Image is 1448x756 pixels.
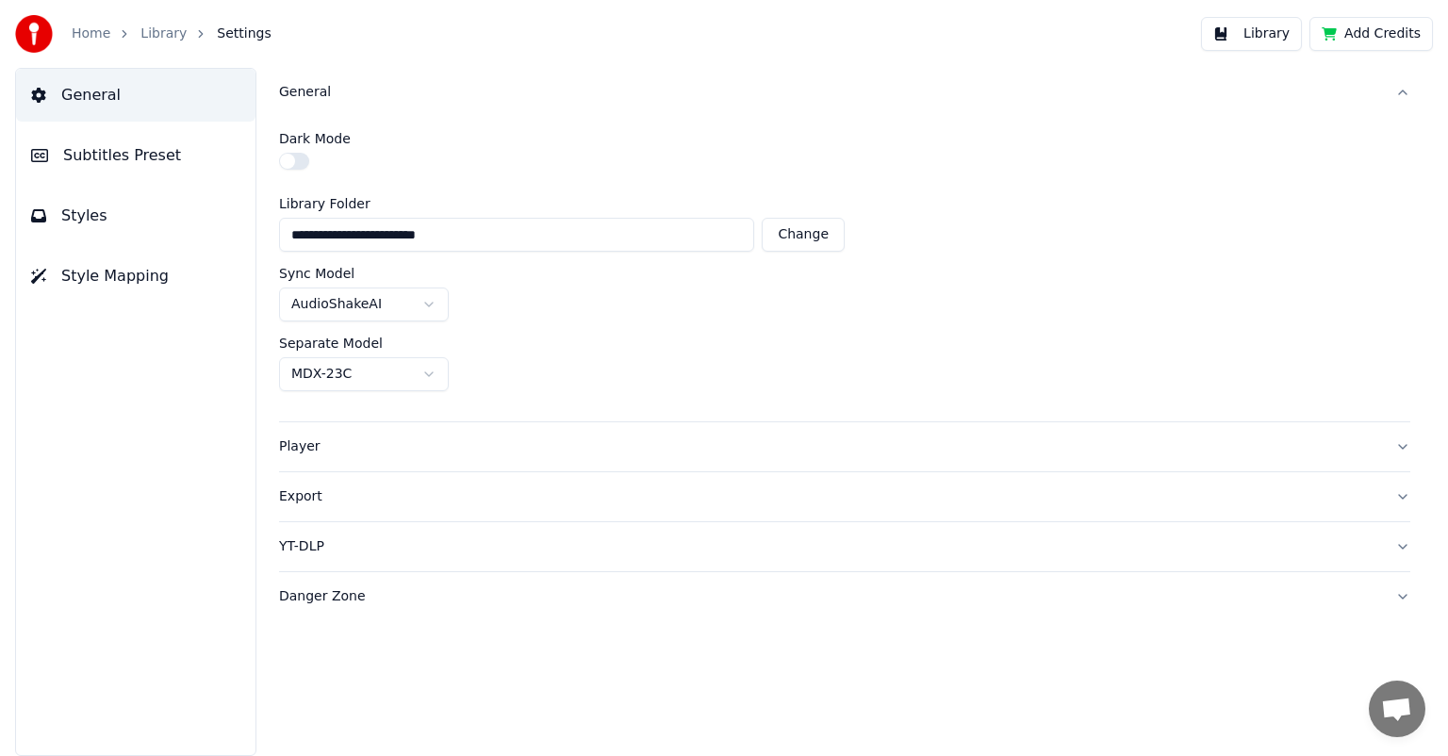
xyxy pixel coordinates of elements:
img: youka [15,15,53,53]
label: Dark Mode [279,132,351,145]
span: Style Mapping [61,265,169,288]
span: Styles [61,205,107,227]
div: Danger Zone [279,587,1380,606]
button: Add Credits [1309,17,1433,51]
div: General [279,117,1410,421]
a: Open chat [1369,681,1425,737]
a: Home [72,25,110,43]
button: Library [1201,17,1302,51]
button: Danger Zone [279,572,1410,621]
label: Separate Model [279,337,383,350]
span: Settings [217,25,271,43]
span: General [61,84,121,107]
span: Subtitles Preset [63,144,181,167]
button: Player [279,422,1410,471]
label: Library Folder [279,197,845,210]
a: Library [140,25,187,43]
div: YT-DLP [279,537,1380,556]
button: YT-DLP [279,522,1410,571]
button: Subtitles Preset [16,129,255,182]
button: Export [279,472,1410,521]
div: General [279,83,1380,102]
div: Player [279,437,1380,456]
button: Styles [16,189,255,242]
button: Change [762,218,845,252]
button: General [16,69,255,122]
label: Sync Model [279,267,354,280]
div: Export [279,487,1380,506]
button: Style Mapping [16,250,255,303]
nav: breadcrumb [72,25,271,43]
button: General [279,68,1410,117]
